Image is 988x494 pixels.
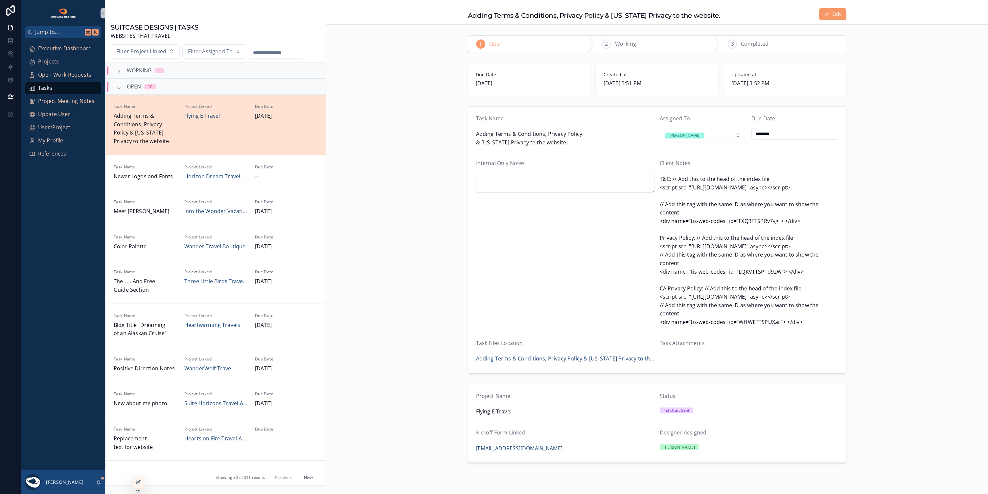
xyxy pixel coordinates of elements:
[731,79,838,88] span: [DATE] 3:52 PM
[184,242,246,251] span: Wander Travel Boutique
[255,313,318,318] span: Due Date
[21,38,105,168] div: scrollable content
[38,97,94,106] span: Project Meeting Notes
[184,364,233,373] span: WanderWolf Travel
[489,40,503,48] span: Open
[114,207,176,216] span: Meet [PERSON_NAME]
[184,357,247,362] span: Project Linked
[114,427,176,432] span: Task Name
[158,68,161,73] div: 2
[660,355,663,363] span: --
[106,155,326,190] a: Task NameNewer Logos and FontsProject LinkedHorizon Dream Travel LLCDue Date--
[255,199,318,205] span: Due Date
[255,391,318,397] span: Due Date
[114,269,176,275] span: Task Name
[106,304,326,347] a: Task NameBlog Title "Dreaming of an Alaskan Cruise"Project LinkedHeartwarming TravelsDue Date[DATE]
[255,104,318,109] span: Due Date
[476,444,563,453] a: [EMAIL_ADDRESS][DOMAIN_NAME]
[114,313,176,318] span: Task Name
[660,429,707,436] span: Designer Assigned
[46,479,83,485] p: [PERSON_NAME]
[114,112,176,145] span: Adding Terms & Conditions, Privacy Policy & [US_STATE] Privacy to the website.
[106,347,326,382] a: Task NamePositive Direction NotesProject LinkedWanderWolf TravelDue Date[DATE]
[255,427,318,432] span: Due Date
[255,207,318,216] span: [DATE]
[25,43,101,55] a: Executive Dashboard
[25,82,101,94] a: Tasks
[476,355,655,363] a: Adding Terms & Conditions, Privacy Policy & [US_STATE] Privacy to the website.
[255,242,318,251] span: [DATE]
[106,417,326,460] a: Task NameReplacement text for websiteProject LinkedHearts on Fire Travel AdventuresDue Date--
[25,95,101,107] a: Project Meeting Notes
[114,164,176,170] span: Task Name
[106,190,326,225] a: Task NameMeet [PERSON_NAME]Project LinkedInto the Wonder VacationsDue Date[DATE]
[255,172,258,181] span: --
[106,94,326,155] a: Task NameAdding Terms & Conditions, Privacy Policy & [US_STATE] Privacy to the website.Project Li...
[819,8,846,20] button: Edit
[184,391,247,397] span: Project Linked
[182,44,246,59] button: Select Button
[127,83,141,91] span: OPEN
[255,235,318,240] span: Due Date
[116,47,166,56] span: Filter Project Linked
[114,434,176,451] span: Replacement text for website
[660,160,691,167] span: Client Notes
[479,40,482,48] span: 1
[605,40,608,48] span: 2
[476,79,583,88] span: [DATE]
[476,392,511,400] span: Project Name
[114,321,176,338] span: Blog Title "Dreaming of an Alaskan Cruise"
[106,225,326,260] a: Task NameColor PaletteProject LinkedWander Travel BoutiqueDue Date[DATE]
[38,150,66,158] span: References
[114,172,176,181] span: Newer Logos and Fonts
[184,277,247,286] a: Three Little Birds Travel Agency
[25,69,101,81] a: Open Work Requests
[476,130,655,147] span: Adding Terms & Conditions, Privacy Policy & [US_STATE] Privacy to the website.
[184,399,247,408] a: Suite Horizons Travel Agency, LLC
[184,207,247,216] span: Into the Wonder Vacations
[615,40,636,48] span: Working
[184,321,240,330] a: Heartwarming Travels
[255,277,318,286] span: [DATE]
[184,434,247,443] a: Hearts on Fire Travel Adventures
[184,199,247,205] span: Project Linked
[255,434,258,443] span: --
[184,104,247,109] span: Project Linked
[38,84,52,92] span: Tasks
[114,104,176,109] span: Task Name
[731,71,838,78] span: Updated at
[111,32,198,40] span: WEBSITES THAT TRAVEL
[669,133,701,138] div: [PERSON_NAME]
[255,112,318,120] span: [DATE]
[468,11,721,20] h1: Adding Terms & Conditions, Privacy Policy & [US_STATE] Privacy to the website.
[255,399,318,408] span: [DATE]
[106,382,326,417] a: Task NameNew about me photoProject LinkedSuite Horizons Travel Agency, LLCDue Date[DATE]
[114,277,176,294] span: The . . . And Free Guide Section
[184,427,247,432] span: Project Linked
[664,408,690,413] div: 1st Draft Sent
[731,40,734,48] span: 3
[476,160,525,167] span: Internal Only Notes
[50,8,77,18] img: App logo
[660,128,747,142] button: Select Button
[255,357,318,362] span: Due Date
[114,357,176,362] span: Task Name
[114,399,176,408] span: New about me photo
[25,56,101,68] a: Projects
[184,172,247,181] a: Horizon Dream Travel LLC
[184,235,247,240] span: Project Linked
[114,391,176,397] span: Task Name
[114,242,176,251] span: Color Palette
[660,175,838,327] span: T&C: // Add this to the head of the index file <script src="[URL][DOMAIN_NAME]" async></script> /...
[38,136,63,145] span: My Profile
[660,339,705,347] span: Task Attachments
[476,115,504,122] span: Task Name
[741,40,769,48] span: Completed
[255,321,318,330] span: [DATE]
